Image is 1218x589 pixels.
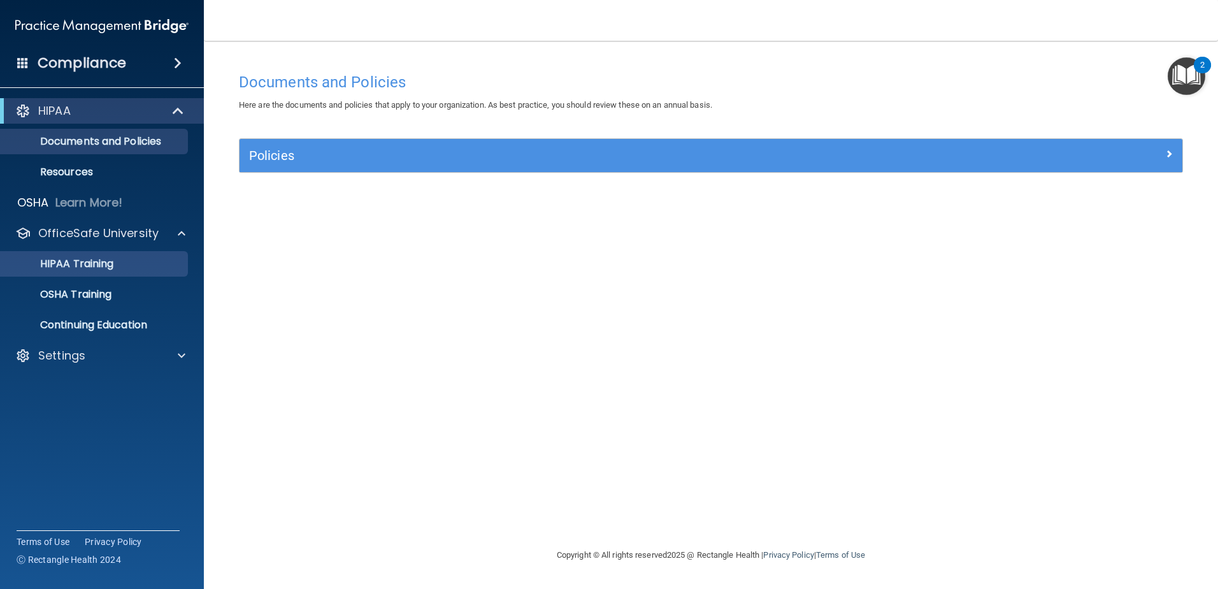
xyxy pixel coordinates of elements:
[15,348,185,363] a: Settings
[8,258,113,270] p: HIPAA Training
[85,535,142,548] a: Privacy Policy
[239,74,1183,91] h4: Documents and Policies
[38,348,85,363] p: Settings
[478,535,943,576] div: Copyright © All rights reserved 2025 @ Rectangle Health | |
[17,535,69,548] a: Terms of Use
[8,319,182,331] p: Continuing Education
[239,100,712,110] span: Here are the documents and policies that apply to your organization. As best practice, you should...
[17,553,121,566] span: Ⓒ Rectangle Health 2024
[249,145,1173,166] a: Policies
[998,498,1203,549] iframe: Drift Widget Chat Controller
[15,13,189,39] img: PMB logo
[8,135,182,148] p: Documents and Policies
[38,226,159,241] p: OfficeSafe University
[38,103,71,119] p: HIPAA
[55,195,123,210] p: Learn More!
[38,54,126,72] h4: Compliance
[1168,57,1205,95] button: Open Resource Center, 2 new notifications
[15,103,185,119] a: HIPAA
[8,288,111,301] p: OSHA Training
[8,166,182,178] p: Resources
[249,149,937,163] h5: Policies
[763,550,813,560] a: Privacy Policy
[17,195,49,210] p: OSHA
[15,226,185,241] a: OfficeSafe University
[1200,65,1205,82] div: 2
[816,550,865,560] a: Terms of Use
